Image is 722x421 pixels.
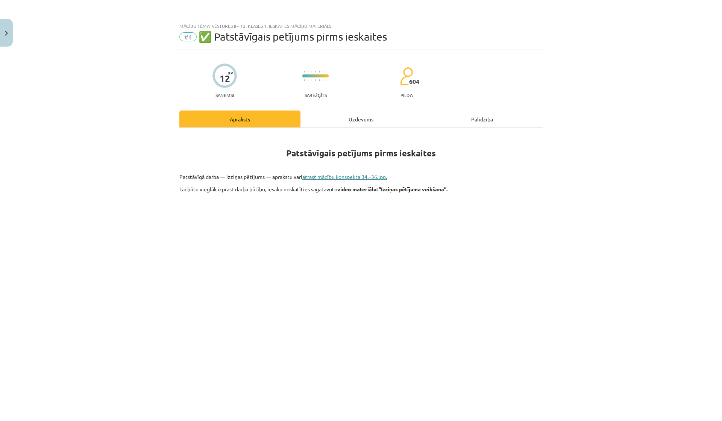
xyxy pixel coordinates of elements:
[319,79,320,81] img: icon-short-line-57e1e144782c952c97e751825c79c345078a6d821885a25fce030b3d8c18986b.svg
[286,148,436,159] strong: Patstāvīgais petījums pirms ieskaites
[305,92,327,98] p: Sarežģīts
[212,92,237,98] p: Saņemsi
[179,111,300,127] div: Apraksts
[5,31,8,36] img: icon-close-lesson-0947bae3869378f0d4975bcd49f059093ad1ed9edebbc8119c70593378902aed.svg
[199,30,387,43] span: ✅ Patstāvīgais petījums pirms ieskaites
[400,92,413,98] p: pilda
[304,79,305,81] img: icon-short-line-57e1e144782c952c97e751825c79c345078a6d821885a25fce030b3d8c18986b.svg
[228,71,233,75] span: XP
[311,71,312,73] img: icon-short-line-57e1e144782c952c97e751825c79c345078a6d821885a25fce030b3d8c18986b.svg
[220,73,230,84] div: 12
[337,186,447,192] strong: video materiālu: “Izziņas pētījuma veikšana”.
[179,23,543,29] div: Mācību tēma: Vēstures ii - 12. klases 1. ieskaites mācību materiāls
[315,71,316,73] img: icon-short-line-57e1e144782c952c97e751825c79c345078a6d821885a25fce030b3d8c18986b.svg
[319,71,320,73] img: icon-short-line-57e1e144782c952c97e751825c79c345078a6d821885a25fce030b3d8c18986b.svg
[302,173,387,180] a: atrast mācību konspekta 34.–36.lpp.
[409,78,419,85] span: 604
[300,111,422,127] div: Uzdevums
[400,67,413,86] img: students-c634bb4e5e11cddfef0936a35e636f08e4e9abd3cc4e673bd6f9a4125e45ecb1.svg
[326,71,327,73] img: icon-short-line-57e1e144782c952c97e751825c79c345078a6d821885a25fce030b3d8c18986b.svg
[311,79,312,81] img: icon-short-line-57e1e144782c952c97e751825c79c345078a6d821885a25fce030b3d8c18986b.svg
[304,71,305,73] img: icon-short-line-57e1e144782c952c97e751825c79c345078a6d821885a25fce030b3d8c18986b.svg
[179,32,197,41] span: #4
[422,111,543,127] div: Palīdzība
[315,79,316,81] img: icon-short-line-57e1e144782c952c97e751825c79c345078a6d821885a25fce030b3d8c18986b.svg
[179,173,543,181] p: Patstāvīgā darba — izziņas pētījums — aprakstu vari
[179,185,543,193] p: Lai būtu vieglāk izprast darba būtību, iesaku noskatīties sagatavoto
[326,79,327,81] img: icon-short-line-57e1e144782c952c97e751825c79c345078a6d821885a25fce030b3d8c18986b.svg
